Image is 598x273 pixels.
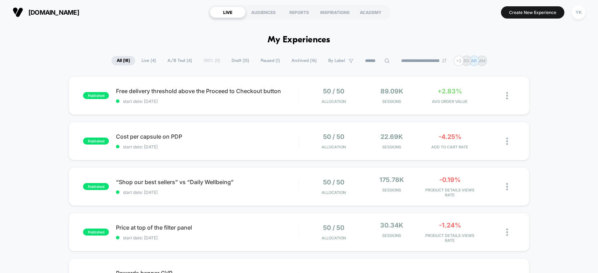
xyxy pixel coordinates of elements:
[323,178,344,186] span: 50 / 50
[322,145,346,149] span: Allocation
[322,236,346,240] span: Allocation
[454,56,464,66] div: + 2
[364,188,419,192] span: Sessions
[380,133,403,140] span: 22.69k
[11,7,81,18] button: [DOMAIN_NAME]
[422,99,477,104] span: AVG ORDER VALUE
[506,183,508,190] img: close
[572,6,585,19] div: YK
[246,7,281,18] div: AUDIENCES
[471,58,477,63] p: AR
[322,190,346,195] span: Allocation
[422,188,477,197] span: PRODUCT DETAILS VIEWS RATE
[323,87,344,95] span: 50 / 50
[439,222,461,229] span: -1.24%
[353,7,389,18] div: ACADEMY
[506,138,508,145] img: close
[28,9,79,16] span: [DOMAIN_NAME]
[439,133,461,140] span: -4.25%
[323,133,344,140] span: 50 / 50
[364,99,419,104] span: Sessions
[323,224,344,231] span: 50 / 50
[226,56,254,65] span: Draft ( 13 )
[281,7,317,18] div: REPORTS
[478,58,486,63] p: MM
[116,235,298,240] span: start date: [DATE]
[501,6,564,19] button: Create New Experience
[463,58,469,63] p: RD
[83,138,109,145] span: published
[83,229,109,236] span: published
[322,99,346,104] span: Allocation
[364,233,419,238] span: Sessions
[255,56,285,65] span: Paused ( 1 )
[136,56,161,65] span: Live ( 4 )
[116,99,298,104] span: start date: [DATE]
[379,176,404,183] span: 175.78k
[506,92,508,99] img: close
[380,222,403,229] span: 30.34k
[116,224,298,231] span: Price at top of the filter panel
[328,58,345,63] span: By Label
[506,229,508,236] img: close
[83,92,109,99] span: published
[422,233,477,243] span: PRODUCT DETAILS VIEWS RATE
[286,56,322,65] span: Archived ( 16 )
[422,145,477,149] span: ADD TO CART RATE
[380,87,403,95] span: 89.09k
[317,7,353,18] div: INSPIRATIONS
[116,87,298,94] span: Free delivery threshold above the Proceed to Checkout button
[439,176,461,183] span: -0.19%
[116,178,298,185] span: “Shop our best sellers” vs “Daily Wellbeing”
[210,7,246,18] div: LIVE
[13,7,23,17] img: Visually logo
[364,145,419,149] span: Sessions
[570,5,587,20] button: YK
[438,87,462,95] span: +2.83%
[162,56,197,65] span: A/B Test ( 4 )
[116,190,298,195] span: start date: [DATE]
[111,56,135,65] span: All ( 18 )
[83,183,109,190] span: published
[442,58,446,63] img: end
[116,133,298,140] span: Cost per capsule on PDP
[116,144,298,149] span: start date: [DATE]
[268,35,330,45] h1: My Experiences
